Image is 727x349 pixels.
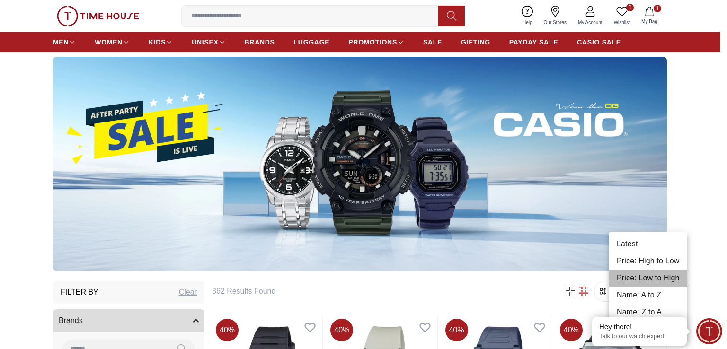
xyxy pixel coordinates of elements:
[696,318,722,344] div: Chat Widget
[609,304,687,321] li: Name: Z to A
[609,287,687,304] li: Name: A to Z
[599,322,680,332] div: Hey there!
[609,253,687,270] li: Price: High to Low
[599,332,680,340] p: Talk to our watch expert!
[609,236,687,253] li: Latest
[609,270,687,287] li: Price: Low to High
